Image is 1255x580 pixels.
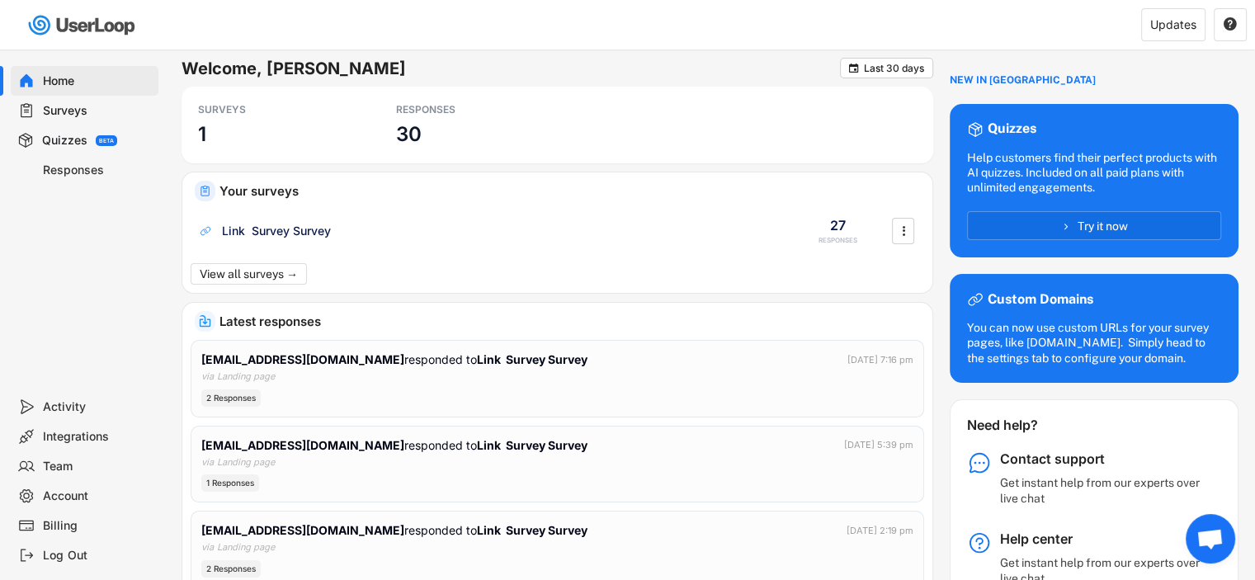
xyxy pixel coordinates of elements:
[43,518,152,534] div: Billing
[99,138,114,144] div: BETA
[219,315,920,328] div: Latest responses
[844,438,913,452] div: [DATE] 5:39 pm
[201,455,214,469] div: via
[396,121,422,147] h3: 30
[1000,450,1206,468] div: Contact support
[201,523,404,537] strong: [EMAIL_ADDRESS][DOMAIN_NAME]
[201,389,261,407] div: 2 Responses
[967,417,1082,434] div: Need help?
[43,429,152,445] div: Integrations
[1186,514,1235,563] div: Open chat
[967,320,1221,365] div: You can now use custom URLs for your survey pages, like [DOMAIN_NAME]. Simply head to the setting...
[201,370,214,384] div: via
[1150,19,1196,31] div: Updates
[830,216,846,234] div: 27
[217,455,275,469] div: Landing page
[201,560,261,578] div: 2 Responses
[1000,475,1206,505] div: Get instant help from our experts over live chat
[219,185,920,197] div: Your surveys
[198,103,347,116] div: SURVEYS
[950,74,1096,87] div: NEW IN [GEOGRAPHIC_DATA]
[1223,17,1238,32] button: 
[847,353,913,367] div: [DATE] 7:16 pm
[847,62,860,74] button: 
[967,211,1221,240] button: Try it now
[199,315,211,328] img: IncomingMajor.svg
[1000,530,1206,548] div: Help center
[988,291,1093,309] div: Custom Domains
[217,370,275,384] div: Landing page
[201,436,587,454] div: responded to
[988,120,1036,138] div: Quizzes
[847,524,913,538] div: [DATE] 2:19 pm
[864,64,924,73] div: Last 30 days
[43,163,152,178] div: Responses
[191,263,307,285] button: View all surveys →
[819,236,857,245] div: RESPONSES
[1224,17,1237,31] text: 
[967,150,1221,196] div: Help customers find their perfect products with AI quizzes. Included on all paid plans with unlim...
[201,474,259,492] div: 1 Responses
[895,219,912,243] button: 
[201,438,404,452] strong: [EMAIL_ADDRESS][DOMAIN_NAME]
[477,523,587,537] strong: Link Survey Survey
[42,133,87,149] div: Quizzes
[43,103,152,119] div: Surveys
[201,351,587,368] div: responded to
[25,8,141,42] img: userloop-logo-01.svg
[222,223,331,239] div: Link Survey Survey
[198,121,206,147] h3: 1
[43,459,152,474] div: Team
[201,352,404,366] strong: [EMAIL_ADDRESS][DOMAIN_NAME]
[182,58,840,79] h6: Welcome, [PERSON_NAME]
[201,521,587,539] div: responded to
[43,488,152,504] div: Account
[902,222,905,239] text: 
[477,438,587,452] strong: Link Survey Survey
[1078,220,1128,232] span: Try it now
[43,399,152,415] div: Activity
[43,73,152,89] div: Home
[477,352,587,366] strong: Link Survey Survey
[201,540,214,554] div: via
[43,548,152,563] div: Log Out
[849,62,859,74] text: 
[396,103,545,116] div: RESPONSES
[217,540,275,554] div: Landing page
